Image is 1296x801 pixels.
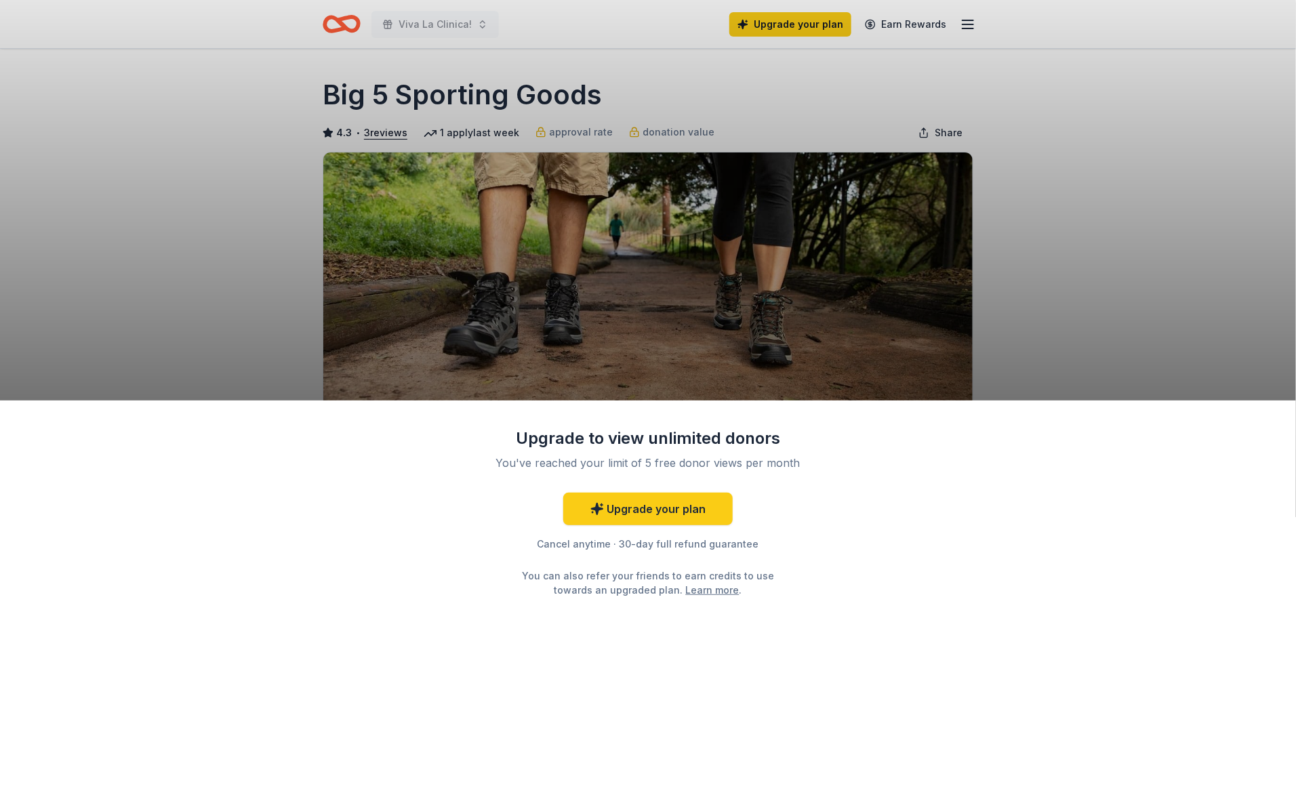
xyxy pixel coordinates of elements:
[686,583,740,597] a: Learn more
[563,493,733,525] a: Upgrade your plan
[472,428,824,449] div: Upgrade to view unlimited donors
[472,536,824,552] div: Cancel anytime · 30-day full refund guarantee
[510,569,786,597] div: You can also refer your friends to earn credits to use towards an upgraded plan. .
[488,455,808,471] div: You've reached your limit of 5 free donor views per month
